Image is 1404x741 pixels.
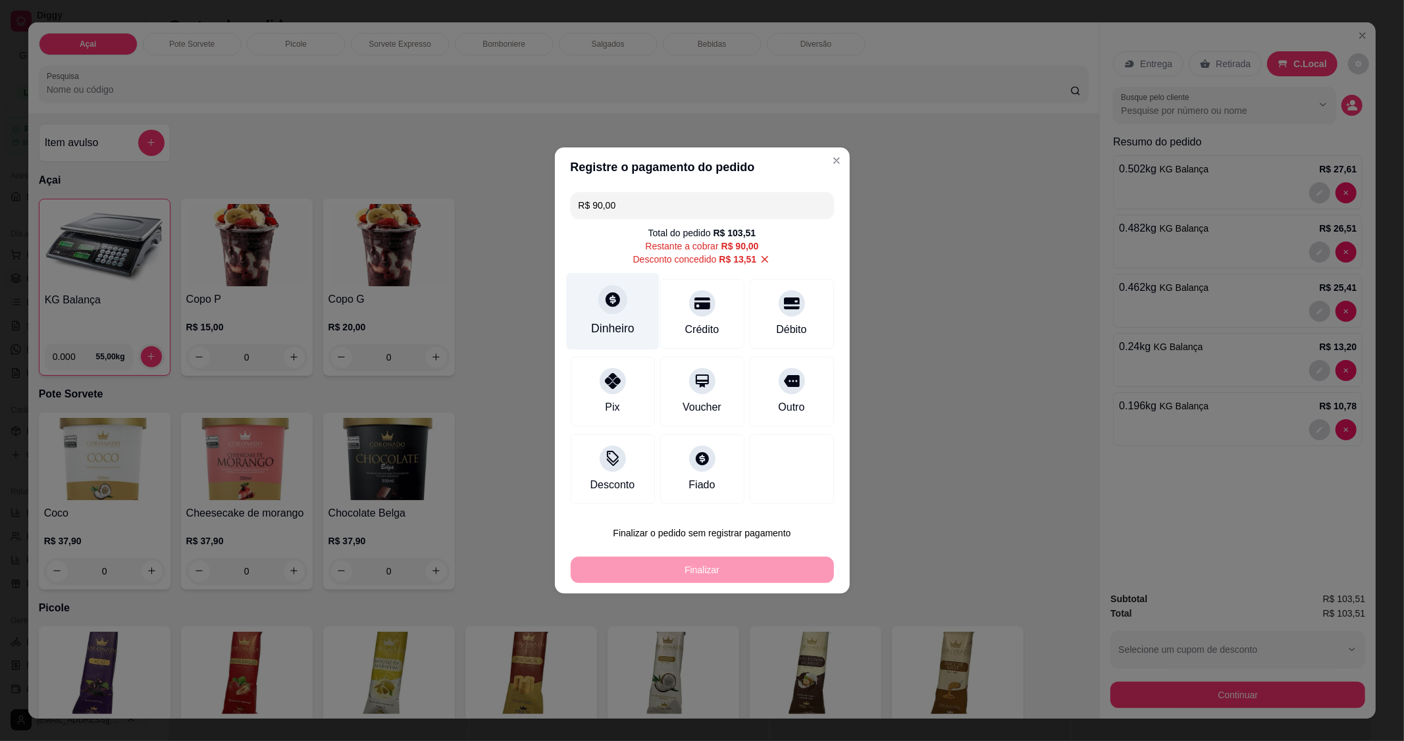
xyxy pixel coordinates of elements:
[714,226,756,240] div: R$ 103,51
[826,150,847,171] button: Close
[683,399,721,415] div: Voucher
[579,192,826,218] input: Ex.: hambúrguer de cordeiro
[591,320,635,337] div: Dinheiro
[776,322,806,338] div: Débito
[721,240,759,253] div: R$ 90,00
[555,147,850,187] header: Registre o pagamento do pedido
[685,322,719,338] div: Crédito
[719,253,757,266] div: R$ 13,51
[645,240,758,253] div: Restante a cobrar
[590,477,635,493] div: Desconto
[689,477,715,493] div: Fiado
[633,253,757,266] div: Desconto concedido
[605,399,619,415] div: Pix
[571,520,834,546] button: Finalizar o pedido sem registrar pagamento
[648,226,756,240] div: Total do pedido
[778,399,804,415] div: Outro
